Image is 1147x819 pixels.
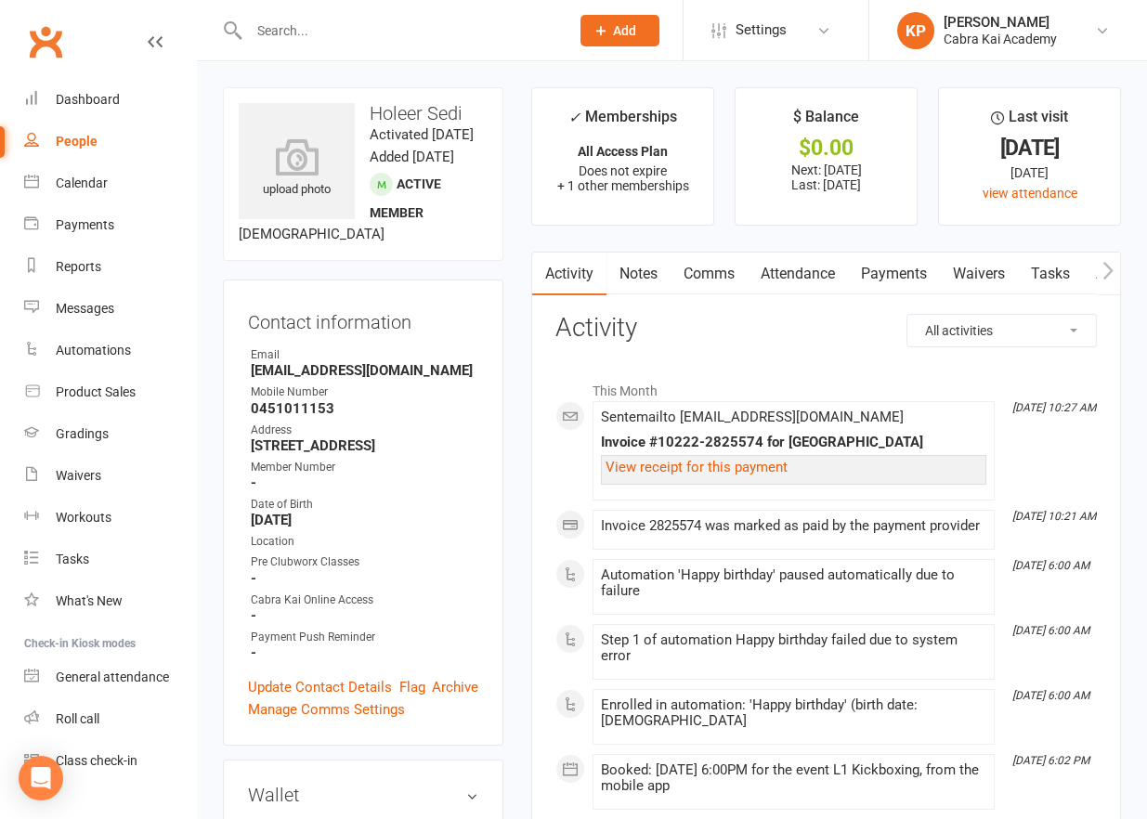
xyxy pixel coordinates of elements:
[251,474,478,491] strong: -
[557,178,689,193] span: + 1 other memberships
[1012,559,1089,572] i: [DATE] 6:00 AM
[1012,401,1096,414] i: [DATE] 10:27 AM
[56,343,131,357] div: Automations
[248,698,405,721] a: Manage Comms Settings
[24,740,196,782] a: Class kiosk mode
[251,383,478,401] div: Mobile Number
[251,459,478,476] div: Member Number
[940,253,1018,295] a: Waivers
[24,246,196,288] a: Reports
[1012,510,1096,523] i: [DATE] 10:21 AM
[24,580,196,622] a: What's New
[579,163,667,178] span: Does not expire
[24,455,196,497] a: Waivers
[24,79,196,121] a: Dashboard
[56,259,101,274] div: Reports
[243,18,556,44] input: Search...
[24,698,196,740] a: Roll call
[24,539,196,580] a: Tasks
[555,314,1097,343] h3: Activity
[251,512,478,528] strong: [DATE]
[1012,624,1089,637] i: [DATE] 6:00 AM
[24,371,196,413] a: Product Sales
[56,426,109,441] div: Gradings
[251,422,478,439] div: Address
[991,105,1068,138] div: Last visit
[601,697,986,729] div: Enrolled in automation: 'Happy birthday' (birth date: [DEMOGRAPHIC_DATA]
[555,371,1097,401] li: This Month
[532,253,606,295] a: Activity
[956,162,1103,183] div: [DATE]
[24,204,196,246] a: Payments
[251,607,478,624] strong: -
[239,226,385,242] span: [DEMOGRAPHIC_DATA]
[671,253,748,295] a: Comms
[251,533,478,551] div: Location
[251,437,478,454] strong: [STREET_ADDRESS]
[248,305,478,332] h3: Contact information
[601,567,986,599] div: Automation 'Happy birthday' paused automatically due to failure
[251,629,478,646] div: Payment Push Reminder
[56,301,114,316] div: Messages
[24,162,196,204] a: Calendar
[1012,689,1089,702] i: [DATE] 6:00 AM
[251,553,478,571] div: Pre Clubworx Classes
[568,109,580,126] i: ✓
[56,468,101,483] div: Waivers
[601,632,986,664] div: Step 1 of automation Happy birthday failed due to system error
[24,656,196,698] a: General attendance kiosk mode
[239,103,488,123] h3: Holeer Sedi
[613,23,636,38] span: Add
[19,756,63,800] div: Open Intercom Messenger
[24,497,196,539] a: Workouts
[601,762,986,794] div: Booked: [DATE] 6:00PM for the event L1 Kickboxing, from the mobile app
[56,134,98,149] div: People
[752,162,900,192] p: Next: [DATE] Last: [DATE]
[56,711,99,726] div: Roll call
[601,435,986,450] div: Invoice #10222-2825574 for [GEOGRAPHIC_DATA]
[578,144,668,159] strong: All Access Plan
[56,217,114,232] div: Payments
[24,413,196,455] a: Gradings
[580,15,659,46] button: Add
[56,510,111,525] div: Workouts
[56,669,169,684] div: General attendance
[22,19,69,65] a: Clubworx
[248,785,478,805] h3: Wallet
[56,175,108,190] div: Calendar
[752,138,900,158] div: $0.00
[606,253,671,295] a: Notes
[56,593,123,608] div: What's New
[251,591,478,609] div: Cabra Kai Online Access
[793,105,859,138] div: $ Balance
[1012,754,1089,767] i: [DATE] 6:02 PM
[251,496,478,513] div: Date of Birth
[370,126,474,143] time: Activated [DATE]
[1018,253,1083,295] a: Tasks
[56,92,120,107] div: Dashboard
[251,362,478,379] strong: [EMAIL_ADDRESS][DOMAIN_NAME]
[399,676,425,698] a: Flag
[432,676,478,698] a: Archive
[568,105,677,139] div: Memberships
[56,753,137,768] div: Class check-in
[248,676,392,698] a: Update Contact Details
[370,149,454,165] time: Added [DATE]
[944,31,1057,47] div: Cabra Kai Academy
[370,176,441,220] span: Active member
[56,552,89,566] div: Tasks
[897,12,934,49] div: KP
[24,330,196,371] a: Automations
[944,14,1057,31] div: [PERSON_NAME]
[251,346,478,364] div: Email
[956,138,1103,158] div: [DATE]
[24,121,196,162] a: People
[848,253,940,295] a: Payments
[601,409,904,425] span: Sent email to [EMAIL_ADDRESS][DOMAIN_NAME]
[606,459,788,475] a: View receipt for this payment
[251,570,478,587] strong: -
[24,288,196,330] a: Messages
[748,253,848,295] a: Attendance
[239,138,355,200] div: upload photo
[251,644,478,661] strong: -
